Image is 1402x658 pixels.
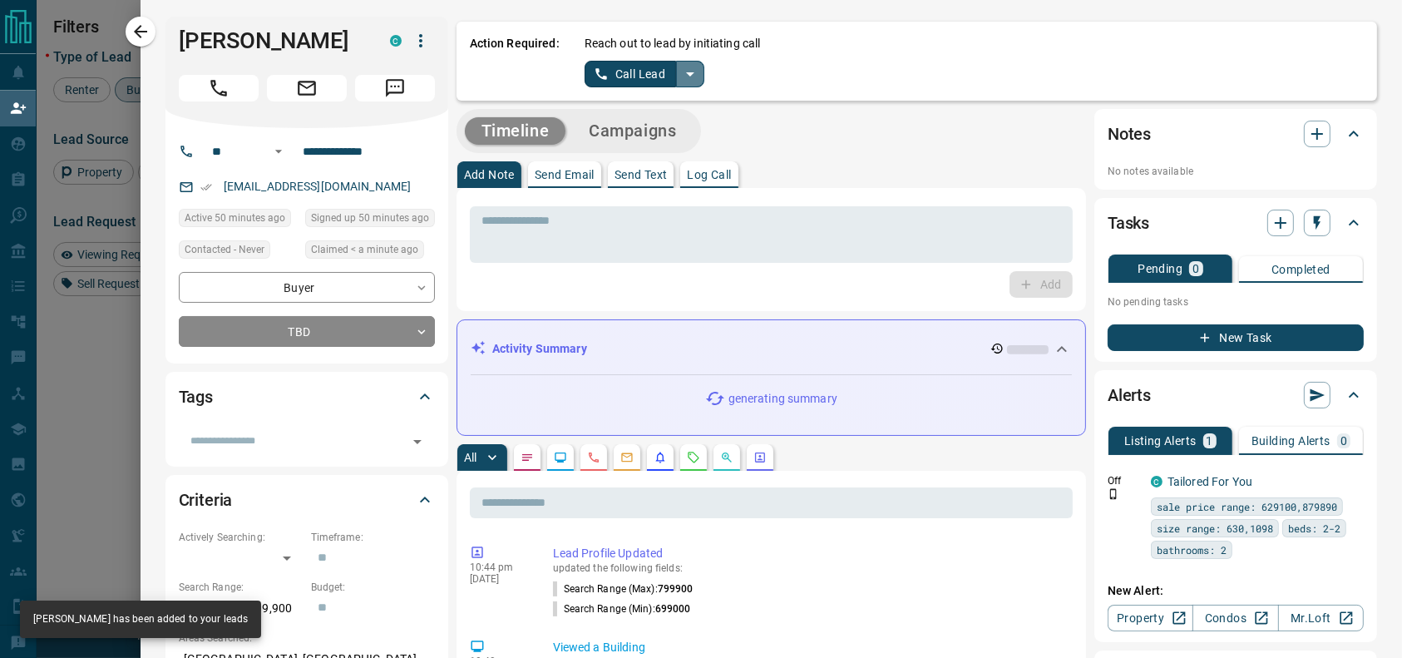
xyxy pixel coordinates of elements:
[179,209,297,232] div: Sun Aug 17 2025
[1108,473,1141,488] p: Off
[33,606,248,633] div: [PERSON_NAME] has been added to your leads
[585,35,761,52] p: Reach out to lead by initiating call
[406,430,429,453] button: Open
[1278,605,1364,631] a: Mr.Loft
[615,169,668,181] p: Send Text
[1108,382,1151,408] h2: Alerts
[1108,289,1364,314] p: No pending tasks
[1108,582,1364,600] p: New Alert:
[687,451,700,464] svg: Requests
[470,562,528,573] p: 10:44 pm
[554,451,567,464] svg: Lead Browsing Activity
[753,451,767,464] svg: Agent Actions
[1151,476,1163,487] div: condos.ca
[654,451,667,464] svg: Listing Alerts
[658,583,694,595] span: 799900
[185,210,285,226] span: Active 50 minutes ago
[179,631,435,646] p: Areas Searched:
[1108,488,1119,500] svg: Push Notification Only
[492,340,587,358] p: Activity Summary
[179,530,303,545] p: Actively Searching:
[1340,435,1347,447] p: 0
[311,530,435,545] p: Timeframe:
[553,639,1066,656] p: Viewed a Building
[1108,605,1193,631] a: Property
[464,169,515,181] p: Add Note
[1157,520,1273,537] span: size range: 630,1098
[1157,542,1227,558] span: bathrooms: 2
[200,181,212,193] svg: Email Verified
[521,451,534,464] svg: Notes
[185,241,264,258] span: Contacted - Never
[585,61,705,87] div: split button
[1124,435,1197,447] p: Listing Alerts
[470,573,528,585] p: [DATE]
[179,27,365,54] h1: [PERSON_NAME]
[553,545,1066,562] p: Lead Profile Updated
[1192,263,1199,275] p: 0
[179,383,213,410] h2: Tags
[179,580,303,595] p: Search Range:
[655,603,691,615] span: 699000
[311,580,435,595] p: Budget:
[179,487,233,513] h2: Criteria
[179,377,435,417] div: Tags
[305,240,435,264] div: Sun Aug 17 2025
[179,272,435,303] div: Buyer
[224,180,412,193] a: [EMAIL_ADDRESS][DOMAIN_NAME]
[687,169,731,181] p: Log Call
[1108,203,1364,243] div: Tasks
[465,117,566,145] button: Timeline
[1192,605,1278,631] a: Condos
[720,451,733,464] svg: Opportunities
[553,581,694,596] p: Search Range (Max) :
[1108,114,1364,154] div: Notes
[553,562,1066,574] p: updated the following fields:
[179,480,435,520] div: Criteria
[179,75,259,101] span: Call
[269,141,289,161] button: Open
[470,35,560,87] p: Action Required:
[587,451,600,464] svg: Calls
[179,595,303,622] p: $699,000 - $799,900
[620,451,634,464] svg: Emails
[305,209,435,232] div: Sun Aug 17 2025
[1207,435,1213,447] p: 1
[1251,435,1330,447] p: Building Alerts
[1271,264,1330,275] p: Completed
[1288,520,1340,537] span: beds: 2-2
[1168,475,1252,488] a: Tailored For You
[572,117,693,145] button: Campaigns
[390,35,402,47] div: condos.ca
[1108,164,1364,179] p: No notes available
[1108,324,1364,351] button: New Task
[1108,375,1364,415] div: Alerts
[553,601,691,616] p: Search Range (Min) :
[1157,498,1337,515] span: sale price range: 629100,879890
[464,452,477,463] p: All
[728,390,837,408] p: generating summary
[471,334,1072,364] div: Activity Summary
[311,241,418,258] span: Claimed < a minute ago
[355,75,435,101] span: Message
[179,316,435,347] div: TBD
[535,169,595,181] p: Send Email
[311,210,429,226] span: Signed up 50 minutes ago
[1108,121,1151,147] h2: Notes
[1138,263,1182,275] p: Pending
[267,75,347,101] span: Email
[585,61,677,87] button: Call Lead
[1108,210,1149,236] h2: Tasks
